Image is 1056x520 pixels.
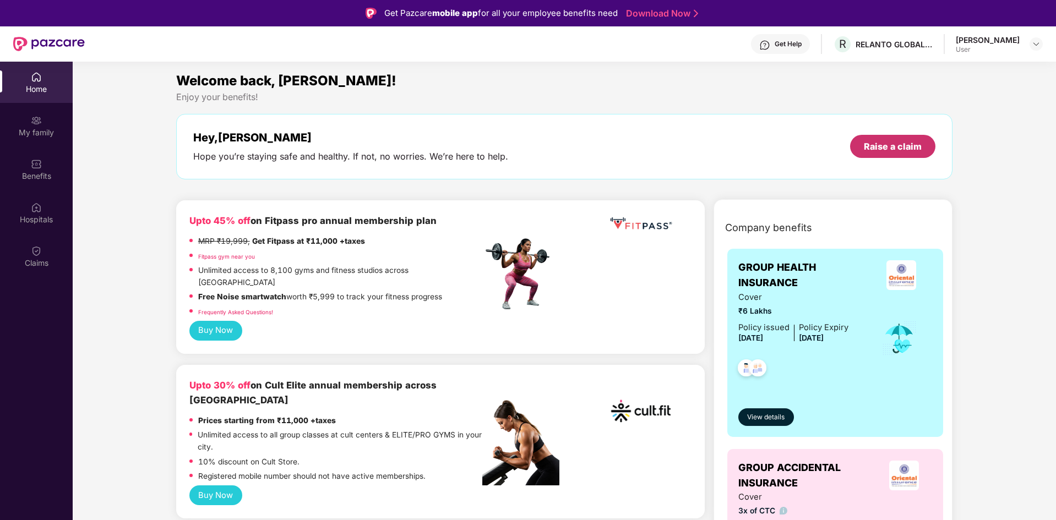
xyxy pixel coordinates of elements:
[956,45,1020,54] div: User
[189,215,437,226] b: on Fitpass pro annual membership plan
[193,131,508,144] div: Hey, [PERSON_NAME]
[759,40,770,51] img: svg+xml;base64,PHN2ZyBpZD0iSGVscC0zMngzMiIgeG1sbnM9Imh0dHA6Ly93d3cudzMub3JnLzIwMDAvc3ZnIiB3aWR0aD...
[482,400,559,485] img: pc2.png
[482,236,559,313] img: fpp.png
[198,416,336,425] strong: Prices starting from ₹11,000 +taxes
[738,305,848,318] span: ₹6 Lakhs
[176,73,396,89] span: Welcome back, [PERSON_NAME]!
[252,237,365,245] strong: Get Fitpass at ₹11,000 +taxes
[608,378,674,444] img: cult.png
[198,456,300,468] p: 10% discount on Cult Store.
[738,460,876,491] span: GROUP ACCIDENTAL INSURANCE
[956,35,1020,45] div: [PERSON_NAME]
[626,8,695,19] a: Download Now
[780,507,788,515] img: info
[189,485,242,506] button: Buy Now
[839,37,846,51] span: R
[189,380,251,391] b: Upto 30% off
[738,505,848,517] span: 3x of CTC
[193,151,508,162] div: Hope you’re staying safe and healthy. If not, no worries. We’re here to help.
[744,356,771,383] img: svg+xml;base64,PHN2ZyB4bWxucz0iaHR0cDovL3d3dy53My5vcmcvMjAwMC9zdmciIHdpZHRoPSI0OC45NDMiIGhlaWdodD...
[856,39,933,50] div: RELANTO GLOBAL PRIVATE LIMITED
[738,260,870,291] span: GROUP HEALTH INSURANCE
[198,253,255,260] a: Fitpass gym near you
[864,140,922,152] div: Raise a claim
[384,7,618,20] div: Get Pazcare for all your employee benefits need
[189,380,437,405] b: on Cult Elite annual membership across [GEOGRAPHIC_DATA]
[432,8,478,18] strong: mobile app
[198,292,286,301] strong: Free Noise smartwatch
[775,40,802,48] div: Get Help
[738,321,790,334] div: Policy issued
[31,72,42,83] img: svg+xml;base64,PHN2ZyBpZD0iSG9tZSIgeG1sbnM9Imh0dHA6Ly93d3cudzMub3JnLzIwMDAvc3ZnIiB3aWR0aD0iMjAiIG...
[738,408,794,426] button: View details
[799,321,848,334] div: Policy Expiry
[694,8,698,19] img: Stroke
[747,412,785,423] span: View details
[13,37,85,51] img: New Pazcare Logo
[366,8,377,19] img: Logo
[881,320,917,357] img: icon
[198,309,273,315] a: Frequently Asked Questions!
[31,115,42,126] img: svg+xml;base64,PHN2ZyB3aWR0aD0iMjAiIGhlaWdodD0iMjAiIHZpZXdCb3g9IjAgMCAyMCAyMCIgZmlsbD0ibm9uZSIgeG...
[198,470,426,483] p: Registered mobile number should not have active memberships.
[31,158,42,169] img: svg+xml;base64,PHN2ZyBpZD0iQmVuZWZpdHMiIHhtbG5zPSJodHRwOi8vd3d3LnczLm9yZy8yMDAwL3N2ZyIgd2lkdGg9Ij...
[738,291,848,304] span: Cover
[189,215,251,226] b: Upto 45% off
[608,214,674,234] img: fppp.png
[176,91,953,103] div: Enjoy your benefits!
[189,321,242,341] button: Buy Now
[198,237,250,245] del: MRP ₹19,999,
[738,333,763,342] span: [DATE]
[31,202,42,213] img: svg+xml;base64,PHN2ZyBpZD0iSG9zcGl0YWxzIiB4bWxucz0iaHR0cDovL3d3dy53My5vcmcvMjAwMC9zdmciIHdpZHRoPS...
[738,491,848,503] span: Cover
[31,245,42,256] img: svg+xml;base64,PHN2ZyBpZD0iQ2xhaW0iIHhtbG5zPSJodHRwOi8vd3d3LnczLm9yZy8yMDAwL3N2ZyIgd2lkdGg9IjIwIi...
[1032,40,1041,48] img: svg+xml;base64,PHN2ZyBpZD0iRHJvcGRvd24tMzJ4MzIiIHhtbG5zPSJodHRwOi8vd3d3LnczLm9yZy8yMDAwL3N2ZyIgd2...
[889,461,919,490] img: insurerLogo
[725,220,812,236] span: Company benefits
[198,291,442,303] p: worth ₹5,999 to track your fitness progress
[886,260,916,290] img: insurerLogo
[733,356,760,383] img: svg+xml;base64,PHN2ZyB4bWxucz0iaHR0cDovL3d3dy53My5vcmcvMjAwMC9zdmciIHdpZHRoPSI0OC45NDMiIGhlaWdodD...
[198,265,482,288] p: Unlimited access to 8,100 gyms and fitness studios across [GEOGRAPHIC_DATA]
[198,429,482,453] p: Unlimited access to all group classes at cult centers & ELITE/PRO GYMS in your city.
[799,333,824,342] span: [DATE]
